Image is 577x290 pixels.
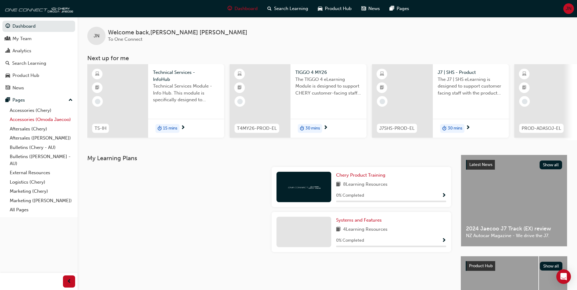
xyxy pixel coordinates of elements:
[442,125,447,133] span: duration-icon
[442,238,446,243] span: Show Progress
[336,172,388,179] a: Chery Product Training
[305,125,320,132] span: 30 mins
[556,269,571,284] div: Open Intercom Messenger
[12,97,25,104] div: Pages
[3,2,73,15] img: oneconnect
[380,70,384,78] span: learningResourceType_ELEARNING-icon
[313,2,356,15] a: car-iconProduct Hub
[343,226,388,233] span: 4 Learning Resources
[336,217,384,224] a: Systems and Features
[2,33,75,44] a: My Team
[5,48,10,54] span: chart-icon
[153,83,219,103] span: Technical Services Module - Info Hub. This module is specifically designed to address the require...
[466,125,470,131] span: next-icon
[438,69,504,76] span: J7 | SHS - Product
[540,161,562,169] button: Show all
[466,261,562,271] a: Product HubShow all
[380,99,385,104] span: learningRecordVerb_NONE-icon
[87,64,224,138] a: TS-IHTechnical Services - InfoHubTechnical Services Module - Info Hub. This module is specificall...
[7,168,75,178] a: External Resources
[448,125,462,132] span: 30 mins
[397,5,409,12] span: Pages
[235,5,258,12] span: Dashboard
[228,5,232,12] span: guage-icon
[262,2,313,15] a: search-iconSearch Learning
[12,60,46,67] div: Search Learning
[274,5,308,12] span: Search Learning
[368,5,380,12] span: News
[95,84,99,92] span: booktick-icon
[153,69,219,83] span: Technical Services - InfoHub
[336,192,364,199] span: 0 % Completed
[7,178,75,187] a: Logistics (Chery)
[522,99,527,104] span: learningRecordVerb_NONE-icon
[2,95,75,106] button: Pages
[5,85,10,91] span: news-icon
[295,69,362,76] span: TIGGO 4 MY26
[68,96,73,104] span: up-icon
[318,5,322,12] span: car-icon
[2,82,75,94] a: News
[522,84,527,92] span: booktick-icon
[223,2,262,15] a: guage-iconDashboard
[5,73,10,78] span: car-icon
[336,172,385,178] span: Chery Product Training
[7,106,75,115] a: Accessories (Chery)
[7,187,75,196] a: Marketing (Chery)
[442,237,446,244] button: Show Progress
[12,72,39,79] div: Product Hub
[5,24,10,29] span: guage-icon
[323,125,328,131] span: next-icon
[7,205,75,215] a: All Pages
[181,125,185,131] span: next-icon
[466,160,562,170] a: Latest NewsShow all
[158,125,162,133] span: duration-icon
[466,232,562,239] span: NZ Autocar Magazine - We drive the J7.
[325,5,352,12] span: Product Hub
[95,125,106,132] span: TS-IH
[380,84,384,92] span: booktick-icon
[7,133,75,143] a: Aftersales ([PERSON_NAME])
[385,2,414,15] a: pages-iconPages
[336,226,341,233] span: book-icon
[95,70,99,78] span: learningResourceType_ELEARNING-icon
[87,155,451,162] h3: My Learning Plans
[2,70,75,81] a: Product Hub
[2,45,75,57] a: Analytics
[12,47,31,54] div: Analytics
[5,36,10,42] span: people-icon
[95,99,100,104] span: learningRecordVerb_NONE-icon
[108,29,247,36] span: Welcome back , [PERSON_NAME] [PERSON_NAME]
[237,99,243,104] span: learningRecordVerb_NONE-icon
[5,98,10,103] span: pages-icon
[540,262,563,271] button: Show all
[300,125,304,133] span: duration-icon
[5,61,10,66] span: search-icon
[78,55,577,62] h3: Next up for me
[356,2,385,15] a: news-iconNews
[238,84,242,92] span: booktick-icon
[442,193,446,199] span: Show Progress
[469,263,493,268] span: Product Hub
[267,5,272,12] span: search-icon
[7,152,75,168] a: Bulletins ([PERSON_NAME] - AU)
[230,64,367,138] a: T4MY26-PROD-ELTIGGO 4 MY26The TIGGO 4 eLearning Module is designed to support CHERY customer-faci...
[336,217,382,223] span: Systems and Features
[295,76,362,97] span: The TIGGO 4 eLearning Module is designed to support CHERY customer-facing staff with the product ...
[336,237,364,244] span: 0 % Completed
[336,181,341,188] span: book-icon
[563,3,574,14] button: JN
[67,278,71,285] span: prev-icon
[522,70,527,78] span: learningResourceType_ELEARNING-icon
[94,33,99,40] span: JN
[442,192,446,199] button: Show Progress
[2,21,75,32] a: Dashboard
[2,58,75,69] a: Search Learning
[238,70,242,78] span: learningResourceType_ELEARNING-icon
[522,125,561,132] span: PROD-ADASOJ-EL
[361,5,366,12] span: news-icon
[7,196,75,205] a: Marketing ([PERSON_NAME])
[343,181,388,188] span: 8 Learning Resources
